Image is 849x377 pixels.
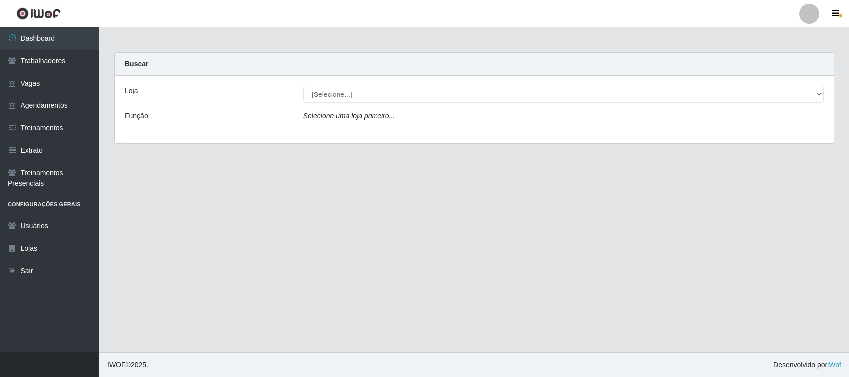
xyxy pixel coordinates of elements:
[303,112,395,120] i: Selecione uma loja primeiro...
[125,86,138,96] label: Loja
[125,60,148,68] strong: Buscar
[107,360,148,370] span: © 2025 .
[773,360,841,370] span: Desenvolvido por
[16,7,61,20] img: CoreUI Logo
[125,111,148,121] label: Função
[827,361,841,369] a: iWof
[107,361,126,369] span: IWOF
